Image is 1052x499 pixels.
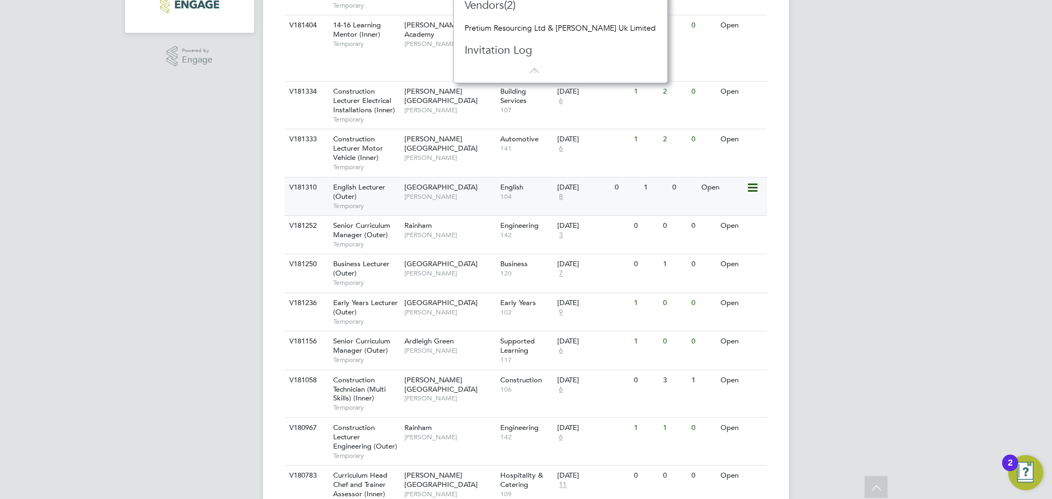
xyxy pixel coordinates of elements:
[333,298,398,317] span: Early Years Lecturer (Outer)
[404,308,495,317] span: [PERSON_NAME]
[557,433,564,442] span: 6
[689,293,717,313] div: 0
[404,134,478,153] span: [PERSON_NAME][GEOGRAPHIC_DATA]
[689,216,717,236] div: 0
[689,82,717,102] div: 0
[689,466,717,486] div: 0
[718,254,765,274] div: Open
[500,182,523,192] span: English
[718,293,765,313] div: Open
[557,423,628,433] div: [DATE]
[287,82,325,102] div: V181334
[660,370,689,391] div: 3
[500,192,552,201] span: 104
[660,331,689,352] div: 0
[287,370,325,391] div: V181058
[333,87,395,114] span: Construction Lecturer Electrical Installations (Inner)
[404,87,478,105] span: [PERSON_NAME][GEOGRAPHIC_DATA]
[287,418,325,438] div: V180967
[641,177,670,198] div: 1
[500,134,539,144] span: Automotive
[333,278,399,287] span: Temporary
[333,355,399,364] span: Temporary
[557,376,628,385] div: [DATE]
[631,82,660,102] div: 1
[689,15,717,36] div: 0
[287,129,325,150] div: V181333
[404,471,478,489] span: [PERSON_NAME][GEOGRAPHIC_DATA]
[333,134,383,162] span: Construction Lecturer Motor Vehicle (Inner)
[167,46,213,67] a: Powered byEngage
[404,39,495,48] span: [PERSON_NAME]
[333,221,390,239] span: Senior Curriculum Manager (Outer)
[557,346,564,355] span: 6
[404,259,478,268] span: [GEOGRAPHIC_DATA]
[500,375,542,385] span: Construction
[404,346,495,355] span: [PERSON_NAME]
[500,106,552,114] span: 107
[333,423,397,451] span: Construction Lecturer Engineering (Outer)
[718,82,765,102] div: Open
[557,269,564,278] span: 7
[660,216,689,236] div: 0
[333,240,399,249] span: Temporary
[500,144,552,153] span: 141
[631,216,660,236] div: 0
[631,370,660,391] div: 0
[287,15,325,36] div: V181404
[557,308,564,317] span: 9
[333,202,399,210] span: Temporary
[500,490,552,498] span: 109
[500,433,552,441] span: 142
[404,490,495,498] span: [PERSON_NAME]
[404,433,495,441] span: [PERSON_NAME]
[718,370,765,391] div: Open
[333,259,390,278] span: Business Lecturer (Outer)
[404,298,478,307] span: [GEOGRAPHIC_DATA]
[557,221,628,231] div: [DATE]
[404,375,478,394] span: [PERSON_NAME][GEOGRAPHIC_DATA]
[404,153,495,162] span: [PERSON_NAME]
[631,331,660,352] div: 1
[670,177,698,198] div: 0
[718,15,765,36] div: Open
[287,466,325,486] div: V180783
[557,337,628,346] div: [DATE]
[333,471,387,498] span: Curriculum Head Chef and Trainer Assessor (Inner)
[660,129,689,150] div: 2
[500,231,552,239] span: 142
[404,106,495,114] span: [PERSON_NAME]
[631,293,660,313] div: 1
[333,1,399,10] span: Temporary
[465,43,656,57] h3: Invitation Log
[404,423,432,432] span: Rainham
[333,336,390,355] span: Senior Curriculum Manager (Outer)
[699,177,746,198] div: Open
[660,254,689,274] div: 1
[1008,463,1013,477] div: 2
[500,336,535,355] span: Supported Learning
[718,129,765,150] div: Open
[689,129,717,150] div: 0
[689,331,717,352] div: 0
[333,163,399,171] span: Temporary
[404,394,495,403] span: [PERSON_NAME]
[557,144,564,153] span: 6
[660,15,689,36] div: 3
[287,331,325,352] div: V181156
[182,55,213,65] span: Engage
[557,385,564,394] span: 6
[500,471,543,489] span: Hospitality & Catering
[404,336,454,346] span: Ardleigh Green
[631,466,660,486] div: 0
[631,254,660,274] div: 0
[182,46,213,55] span: Powered by
[631,129,660,150] div: 1
[557,471,628,480] div: [DATE]
[718,418,765,438] div: Open
[500,355,552,364] span: 117
[557,260,628,269] div: [DATE]
[500,385,552,394] span: 106
[500,298,536,307] span: Early Years
[557,183,609,192] div: [DATE]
